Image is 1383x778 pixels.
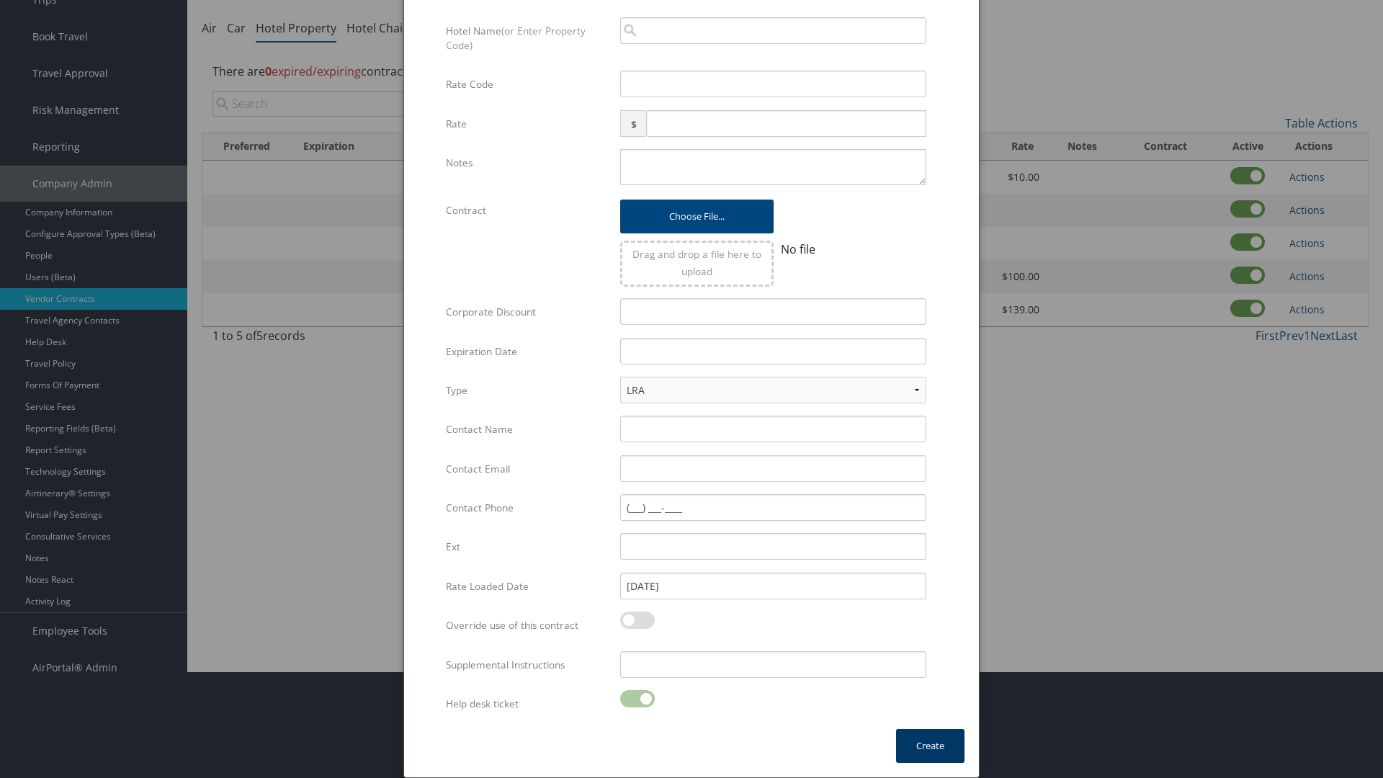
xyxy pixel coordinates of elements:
label: Supplemental Instructions [446,651,609,679]
input: (___) ___-____ [620,494,926,521]
span: $ [620,110,645,137]
label: Rate Loaded Date [446,573,609,600]
label: Hotel Name [446,17,609,60]
label: Rate [446,110,609,138]
label: Override use of this contract [446,612,609,639]
label: Contact Phone [446,494,609,522]
label: Type [446,377,609,404]
label: Contact Email [446,455,609,483]
span: Drag and drop a file here to upload [632,247,761,278]
label: Notes [446,149,609,176]
label: Rate Code [446,71,609,98]
label: Corporate Discount [446,298,609,326]
label: Ext [446,533,609,560]
label: Help desk ticket [446,690,609,717]
span: (or Enter Property Code) [446,24,586,52]
label: Expiration Date [446,338,609,365]
label: Contact Name [446,416,609,443]
label: Contract [446,197,609,224]
span: No file [781,241,815,257]
button: Create [896,729,964,763]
